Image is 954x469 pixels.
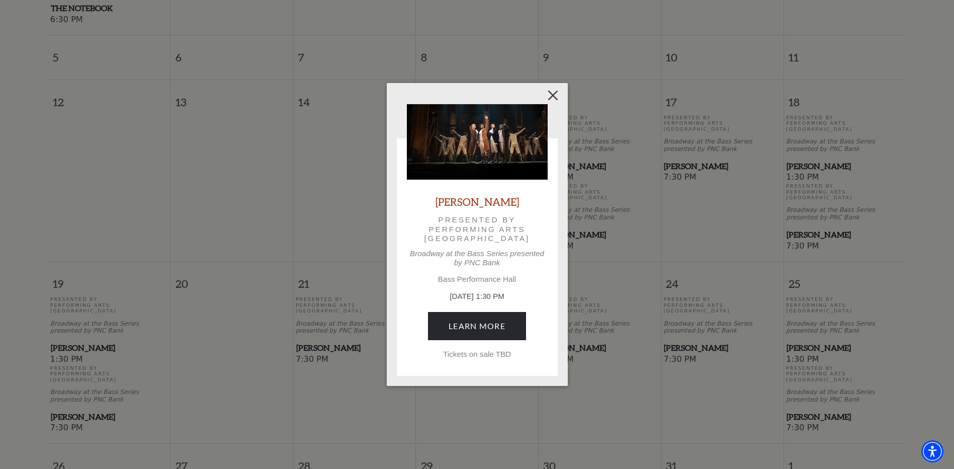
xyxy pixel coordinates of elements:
p: Bass Performance Hall [407,275,548,284]
p: Tickets on sale TBD [407,350,548,359]
p: Presented by Performing Arts [GEOGRAPHIC_DATA] [421,215,534,243]
p: Broadway at the Bass Series presented by PNC Bank [407,249,548,267]
a: [PERSON_NAME] [436,195,519,208]
img: Hamilton [407,104,548,180]
p: [DATE] 1:30 PM [407,291,548,302]
button: Close [543,86,562,105]
a: July 18, 1:30 PM Learn More Tickets on sale TBD [428,312,526,340]
div: Accessibility Menu [921,440,943,462]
